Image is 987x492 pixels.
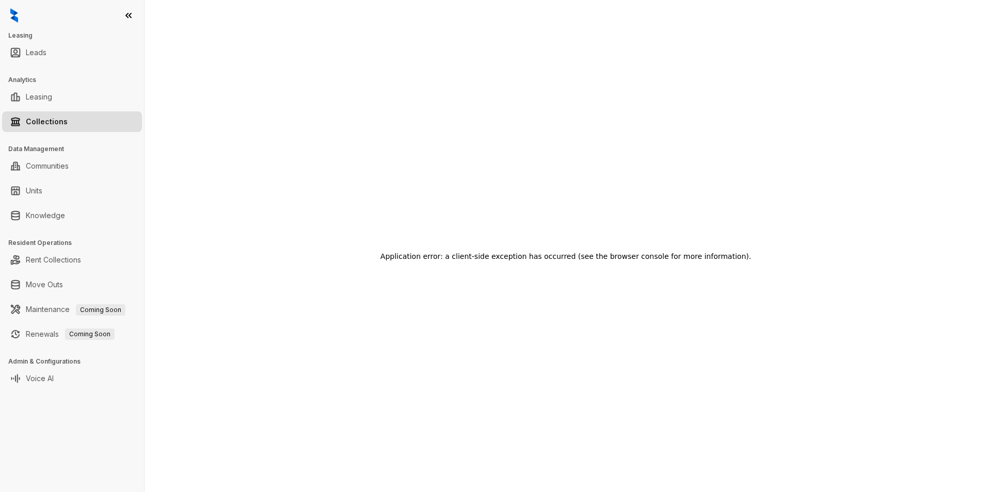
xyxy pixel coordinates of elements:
[8,31,144,40] h3: Leasing
[8,357,144,366] h3: Admin & Configurations
[26,111,68,132] a: Collections
[26,205,65,226] a: Knowledge
[10,8,18,23] img: logo
[8,144,144,154] h3: Data Management
[65,329,115,340] span: Coming Soon
[2,87,142,107] li: Leasing
[2,156,142,176] li: Communities
[26,156,69,176] a: Communities
[26,250,81,270] a: Rent Collections
[2,250,142,270] li: Rent Collections
[26,368,54,389] a: Voice AI
[380,249,751,264] h2: Application error: a client-side exception has occurred (see the browser console for more informa...
[26,42,46,63] a: Leads
[26,274,63,295] a: Move Outs
[2,274,142,295] li: Move Outs
[76,304,125,316] span: Coming Soon
[2,299,142,320] li: Maintenance
[26,181,42,201] a: Units
[2,181,142,201] li: Units
[8,75,144,85] h3: Analytics
[2,205,142,226] li: Knowledge
[2,111,142,132] li: Collections
[8,238,144,248] h3: Resident Operations
[26,87,52,107] a: Leasing
[2,368,142,389] li: Voice AI
[2,324,142,345] li: Renewals
[26,324,115,345] a: RenewalsComing Soon
[2,42,142,63] li: Leads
